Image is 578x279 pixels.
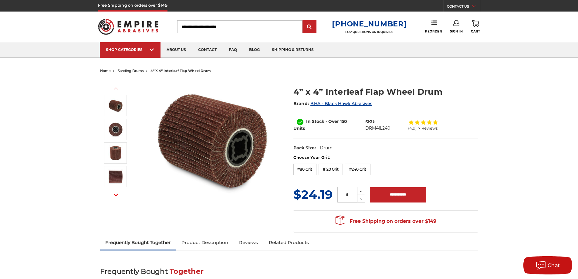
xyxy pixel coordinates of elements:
label: Choose Your Grit: [293,155,478,161]
a: faq [223,42,243,58]
a: Reviews [234,236,263,249]
dt: SKU: [365,119,376,125]
a: shipping & returns [266,42,320,58]
a: [PHONE_NUMBER] [332,19,407,28]
h1: 4” x 4” Interleaf Flap Wheel Drum [293,86,478,98]
span: 150 [340,119,347,124]
button: Chat [523,256,572,274]
span: Units [293,126,305,131]
a: sanding drums [118,69,144,73]
span: Free Shipping on orders over $149 [335,215,436,227]
dt: Pack Size: [293,145,316,151]
dd: 1 Drum [317,145,333,151]
a: Frequently Bought Together [100,236,176,249]
img: Empire Abrasives [98,15,159,39]
span: Sign In [450,29,463,33]
p: FOR QUESTIONS OR INQUIRIES [332,30,407,34]
span: In Stock [306,119,324,124]
dd: DRM4IL240 [365,125,390,131]
a: Reorder [425,20,442,33]
button: Previous [109,82,123,95]
a: BHA - Black Hawk Abrasives [310,101,372,106]
img: 4 inch interleaf flap wheel drum [108,98,123,113]
a: Related Products [263,236,314,249]
a: home [100,69,111,73]
span: Reorder [425,29,442,33]
span: Cart [471,29,480,33]
div: SHOP CATEGORIES [106,47,154,52]
a: Product Description [176,236,234,249]
input: Submit [303,21,316,33]
img: 4” x 4” Interleaf Flap Wheel Drum [108,169,123,184]
button: Next [109,189,123,202]
span: - Over [326,119,339,124]
a: Cart [471,20,480,33]
span: (4.9) [408,126,417,130]
span: Frequently Bought [100,267,168,276]
img: 4 inch interleaf flap wheel drum [152,80,273,201]
a: CONTACT US [447,3,480,12]
span: Together [170,267,204,276]
img: 4 inch flap wheel surface conditioning combo [108,145,123,161]
span: 4” x 4” interleaf flap wheel drum [150,69,211,73]
span: Chat [548,263,560,268]
a: about us [161,42,192,58]
img: 4 inch interleaf flap wheel quad key arbor [108,122,123,137]
span: 7 Reviews [418,126,438,130]
a: contact [192,42,223,58]
span: $24.19 [293,187,333,202]
a: blog [243,42,266,58]
span: Brand: [293,101,309,106]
